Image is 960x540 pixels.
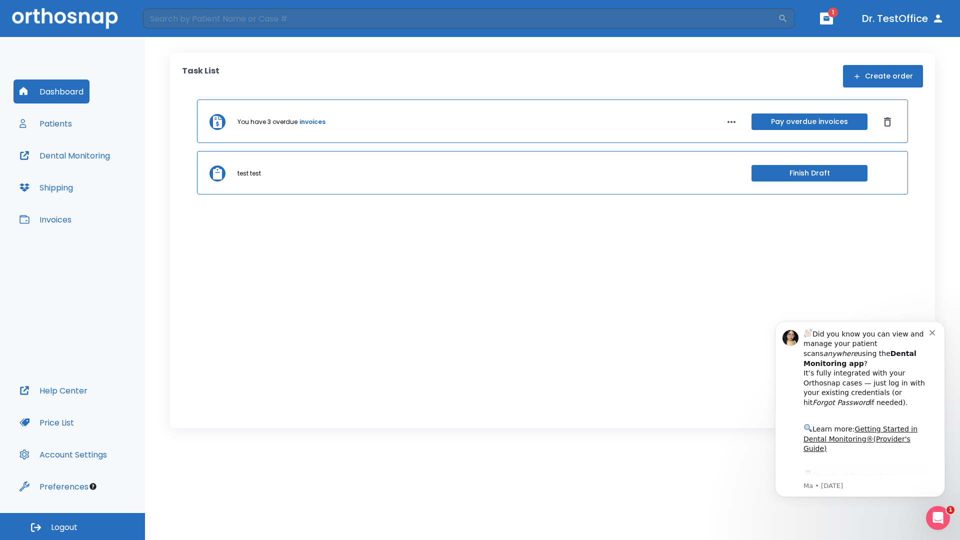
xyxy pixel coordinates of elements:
[926,506,950,530] iframe: Intercom live chat
[13,143,116,167] button: Dental Monitoring
[12,8,118,28] img: Orthosnap
[13,207,77,231] button: Invoices
[751,165,867,181] button: Finish Draft
[51,522,77,533] span: Logout
[237,117,297,126] p: You have 3 overdue
[13,378,93,402] button: Help Center
[13,442,113,466] button: Account Settings
[13,79,89,103] button: Dashboard
[182,65,219,87] p: Task List
[828,7,838,17] span: 1
[879,114,895,130] button: Dismiss
[946,506,954,514] span: 1
[843,65,923,87] button: Create order
[751,113,867,130] button: Pay overdue invoices
[13,175,79,199] button: Shipping
[299,117,325,126] a: invoices
[13,410,80,434] button: Price List
[237,169,261,178] p: test test
[13,474,94,498] button: Preferences
[143,8,778,28] input: Search by Patient Name or Case #
[13,111,78,135] button: Patients
[88,482,97,491] div: Tooltip anchor
[760,308,960,535] iframe: Intercom notifications message
[858,9,948,27] button: Dr. TestOffice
